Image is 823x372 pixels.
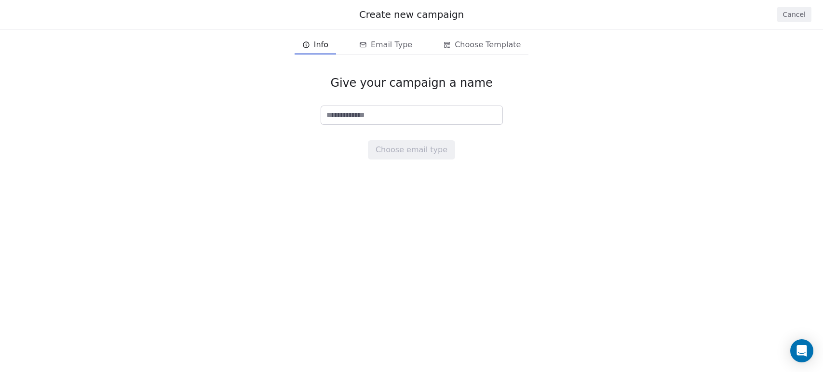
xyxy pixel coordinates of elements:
div: email creation steps [295,35,529,54]
span: Info [314,39,328,51]
div: Create new campaign [12,8,811,21]
button: Choose email type [368,140,455,159]
span: Email Type [371,39,412,51]
span: Give your campaign a name [330,76,492,90]
div: Open Intercom Messenger [790,339,813,362]
button: Cancel [777,7,811,22]
span: Choose Template [455,39,521,51]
